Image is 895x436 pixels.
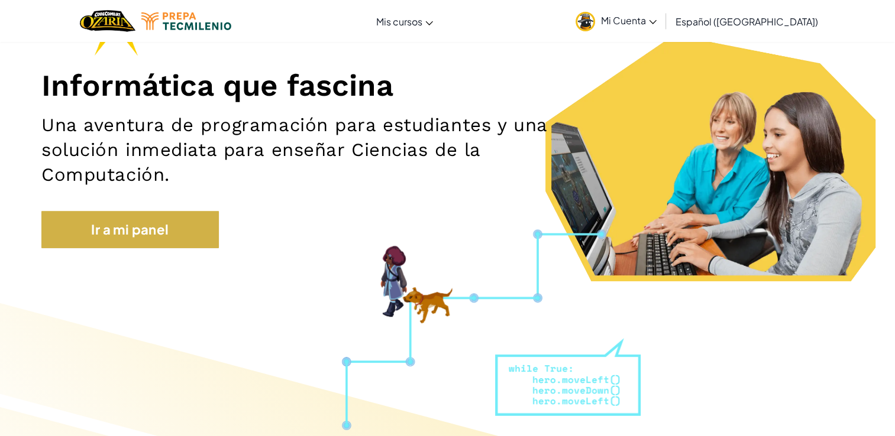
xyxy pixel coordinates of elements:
[141,12,231,30] img: Tecmilenio logo
[41,113,586,187] h2: Una aventura de programación para estudiantes y una solución inmediata para enseñar Ciencias de l...
[676,15,818,28] span: Español ([GEOGRAPHIC_DATA])
[80,9,135,33] img: Home
[41,67,854,104] h1: Informática que fascina
[41,211,219,248] a: Ir a mi panel
[370,5,439,37] a: Mis cursos
[570,2,663,40] a: Mi Cuenta
[376,15,422,28] span: Mis cursos
[601,14,657,27] span: Mi Cuenta
[80,9,135,33] a: Ozaria by CodeCombat logo
[670,5,824,37] a: Español ([GEOGRAPHIC_DATA])
[576,12,595,31] img: avatar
